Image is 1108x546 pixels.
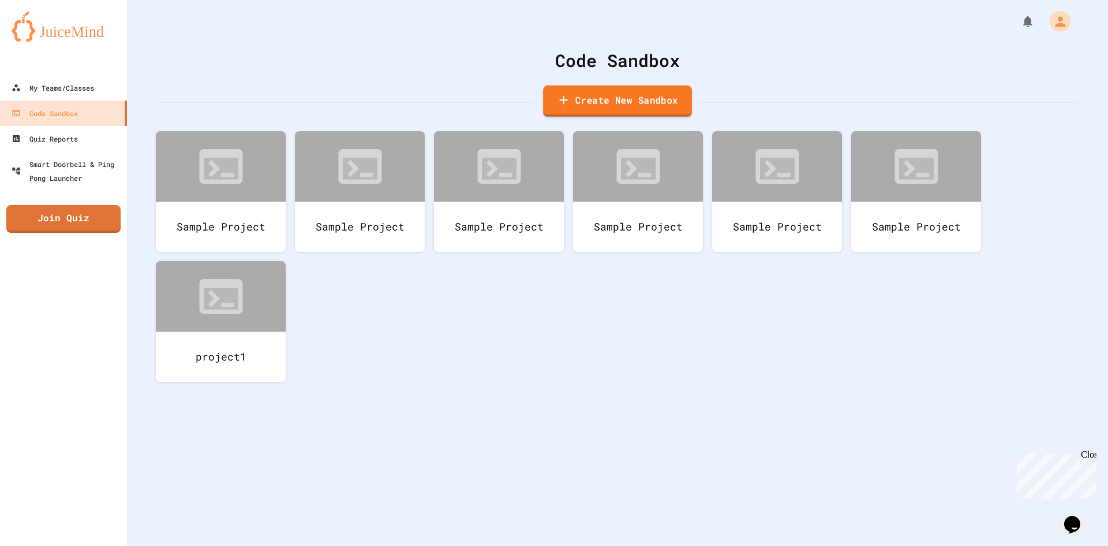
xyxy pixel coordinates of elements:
iframe: chat widget [1012,450,1096,499]
div: My Notifications [1000,12,1038,31]
div: project1 [156,332,286,382]
div: Sample Project [851,202,981,252]
div: Quiz Reports [12,132,78,146]
iframe: chat widget [1060,500,1096,534]
div: Sample Project [156,202,286,252]
div: Smart Doorbell & Ping Pong Launcher [12,157,122,185]
a: Sample Project [712,131,842,252]
div: Sample Project [295,202,425,252]
div: My Teams/Classes [12,81,94,95]
div: Code Sandbox [156,47,1079,73]
a: Sample Project [573,131,703,252]
a: Join Quiz [6,205,121,233]
a: Sample Project [295,131,425,252]
a: Create New Sandbox [543,86,692,117]
div: Chat with us now!Close [5,5,80,73]
a: Sample Project [851,131,981,252]
div: Code Sandbox [12,106,78,120]
img: logo-orange.svg [12,12,115,42]
div: Sample Project [573,202,703,252]
a: project1 [156,261,286,382]
a: Sample Project [156,131,286,252]
div: Sample Project [712,202,842,252]
div: Sample Project [434,202,564,252]
a: Sample Project [434,131,564,252]
div: My Account [1038,8,1073,35]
